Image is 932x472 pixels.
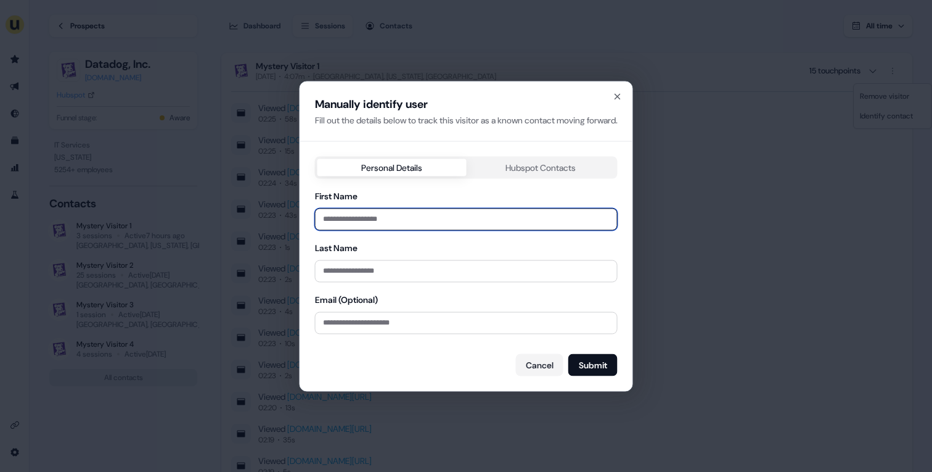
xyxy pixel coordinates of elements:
button: Hubspot Contacts [466,159,615,176]
label: Last Name [315,242,358,253]
div: Manually identify user [315,96,618,111]
button: Submit [568,354,618,376]
button: Cancel [516,354,563,376]
label: First Name [315,190,358,201]
div: Fill out the details below to track this visitor as a known contact moving forward. [315,114,618,126]
button: Personal Details [317,159,467,176]
label: Email (Optional) [315,294,378,305]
